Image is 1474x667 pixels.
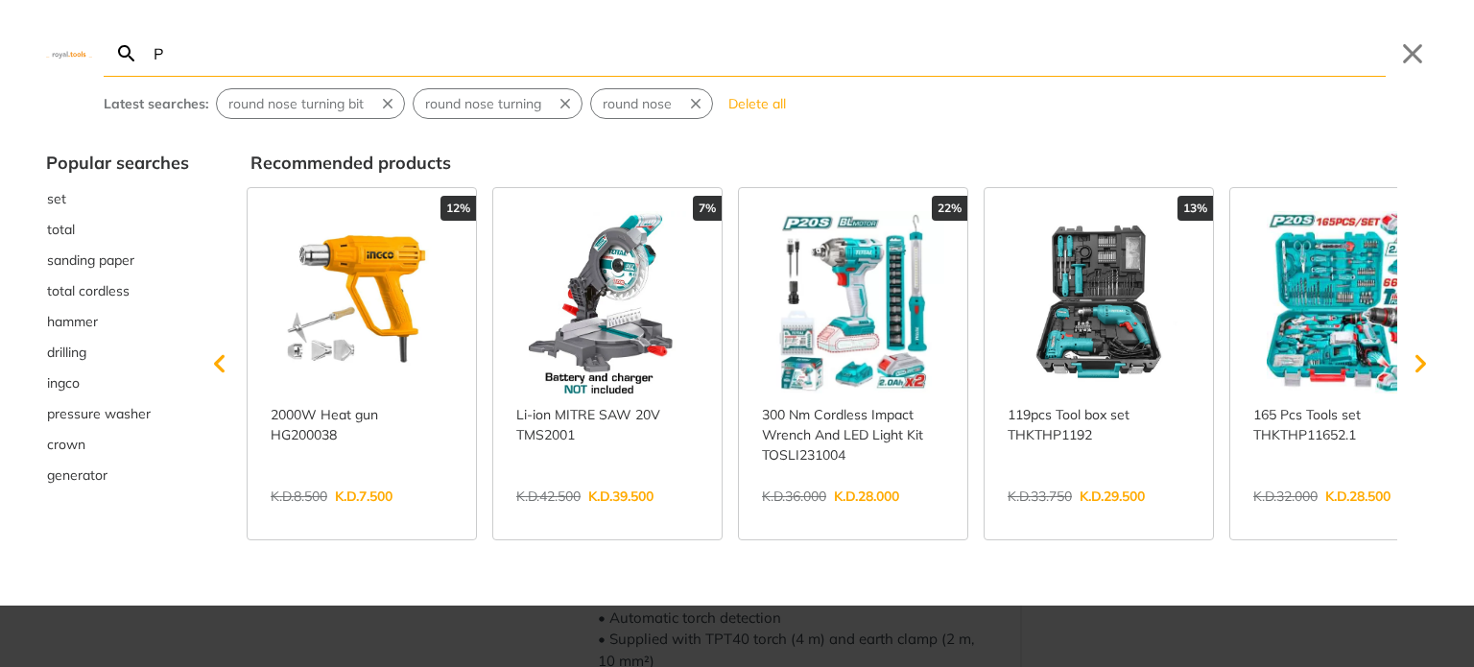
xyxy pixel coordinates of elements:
[1401,345,1439,383] svg: Scroll right
[217,89,375,118] button: Select suggestion: round nose turning bit
[414,89,553,118] button: Select suggestion: round nose turning
[201,345,239,383] svg: Scroll left
[553,89,582,118] button: Remove suggestion: round nose turning
[46,245,189,275] div: Suggestion: sanding paper
[1397,38,1428,69] button: Close
[46,275,189,306] button: Select suggestion: total cordless
[46,306,189,337] div: Suggestion: hammer
[721,88,794,119] button: Delete all
[413,88,582,119] div: Suggestion: round nose turning
[47,465,107,486] span: generator
[46,49,92,58] img: Close
[47,343,86,363] span: drilling
[46,183,189,214] button: Select suggestion: set
[250,150,1428,176] div: Recommended products
[47,312,98,332] span: hammer
[150,31,1386,76] input: Search…
[46,214,189,245] div: Suggestion: total
[46,306,189,337] button: Select suggestion: hammer
[46,245,189,275] button: Select suggestion: sanding paper
[46,398,189,429] div: Suggestion: pressure washer
[47,281,130,301] span: total cordless
[693,196,722,221] div: 7%
[1177,196,1213,221] div: 13%
[47,189,66,209] span: set
[228,94,364,114] span: round nose turning bit
[440,196,476,221] div: 12%
[47,435,85,455] span: crown
[46,429,189,460] div: Suggestion: crown
[591,89,683,118] button: Select suggestion: round nose
[46,398,189,429] button: Select suggestion: pressure washer
[932,196,967,221] div: 22%
[425,94,541,114] span: round nose turning
[46,337,189,368] button: Select suggestion: drilling
[46,429,189,460] button: Select suggestion: crown
[115,42,138,65] svg: Search
[47,373,80,393] span: ingco
[557,95,574,112] svg: Remove suggestion: round nose turning
[46,460,189,490] button: Select suggestion: generator
[590,88,713,119] div: Suggestion: round nose
[683,89,712,118] button: Remove suggestion: round nose
[104,94,208,114] div: Latest searches:
[47,404,151,424] span: pressure washer
[46,214,189,245] button: Select suggestion: total
[379,95,396,112] svg: Remove suggestion: round nose turning bit
[603,94,672,114] span: round nose
[375,89,404,118] button: Remove suggestion: round nose turning bit
[46,183,189,214] div: Suggestion: set
[46,275,189,306] div: Suggestion: total cordless
[46,368,189,398] button: Select suggestion: ingco
[687,95,704,112] svg: Remove suggestion: round nose
[47,250,134,271] span: sanding paper
[46,460,189,490] div: Suggestion: generator
[216,88,405,119] div: Suggestion: round nose turning bit
[46,150,189,176] div: Popular searches
[47,220,75,240] span: total
[46,337,189,368] div: Suggestion: drilling
[46,368,189,398] div: Suggestion: ingco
